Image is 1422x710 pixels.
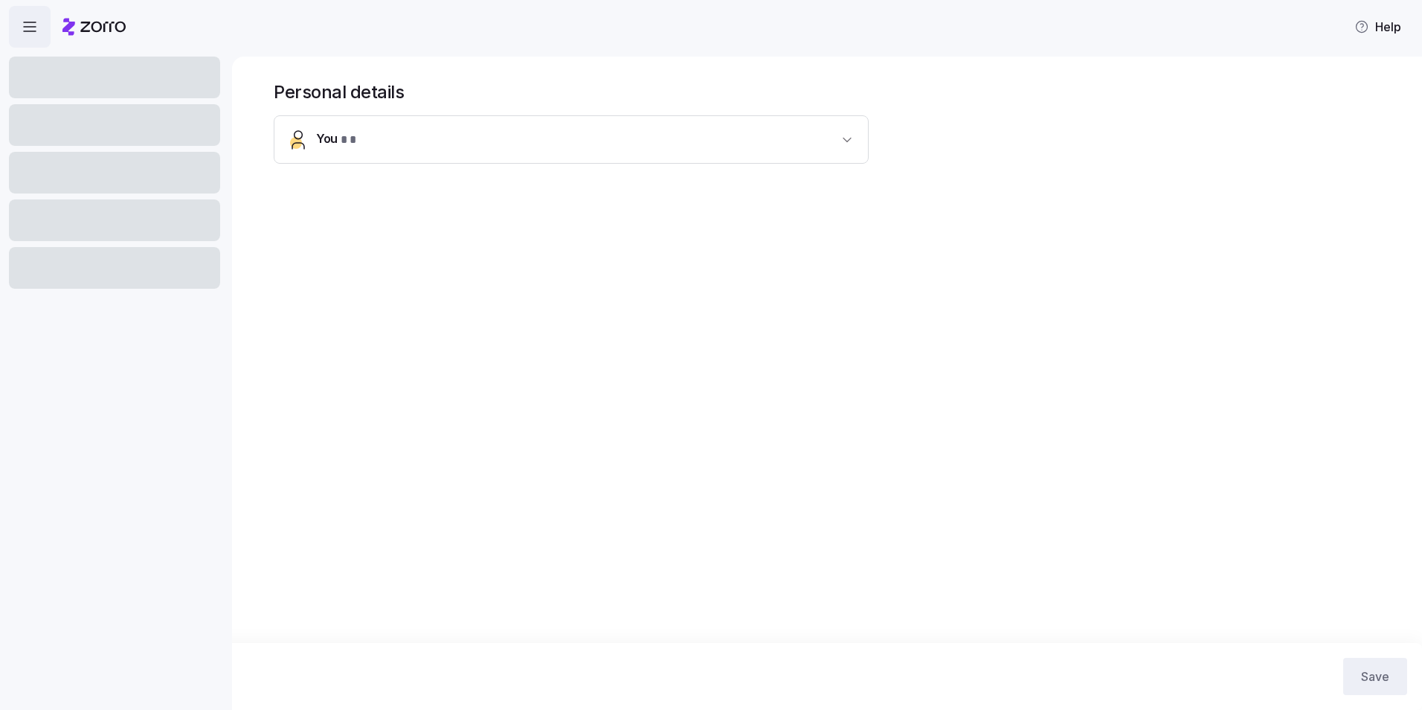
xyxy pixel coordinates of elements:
button: Save [1343,658,1407,695]
h1: Personal details [274,80,1401,103]
span: You [316,129,356,150]
span: Save [1361,668,1389,685]
button: Help [1342,12,1413,42]
span: Help [1354,18,1401,36]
